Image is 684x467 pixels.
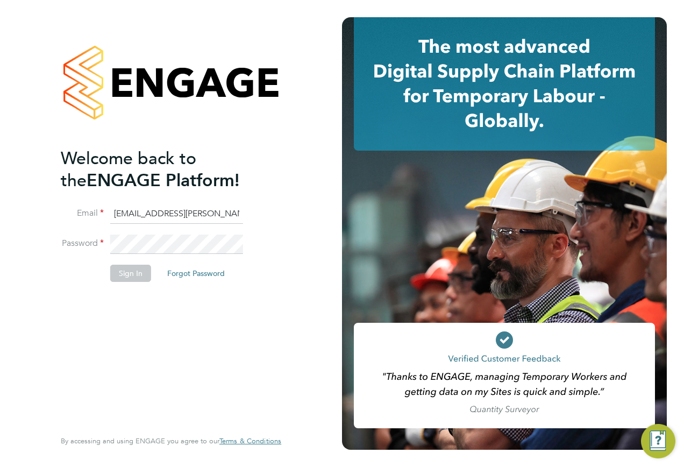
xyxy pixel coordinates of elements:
input: Enter your work email... [110,204,243,224]
label: Email [61,208,104,219]
button: Sign In [110,265,151,282]
h2: ENGAGE Platform! [61,147,270,192]
label: Password [61,238,104,249]
button: Engage Resource Center [641,424,675,458]
span: Welcome back to the [61,148,196,191]
span: Terms & Conditions [219,436,281,445]
a: Terms & Conditions [219,437,281,445]
button: Forgot Password [159,265,233,282]
span: By accessing and using ENGAGE you agree to our [61,436,281,445]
